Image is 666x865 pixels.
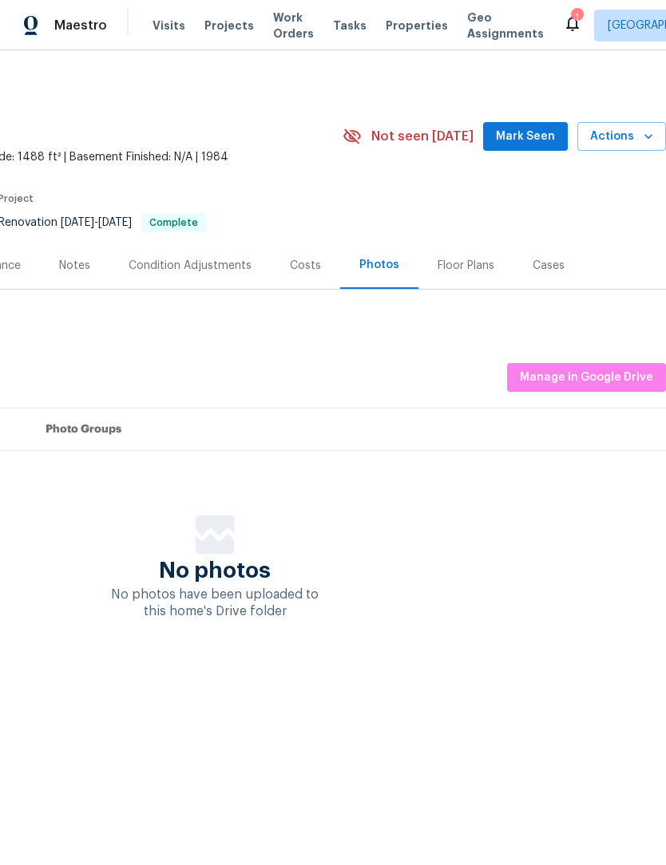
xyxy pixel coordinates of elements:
[61,217,132,228] span: -
[143,218,204,227] span: Complete
[33,409,666,451] th: Photo Groups
[386,18,448,34] span: Properties
[438,258,494,274] div: Floor Plans
[204,18,254,34] span: Projects
[59,258,90,274] div: Notes
[371,128,474,144] span: Not seen [DATE]
[61,217,94,228] span: [DATE]
[98,217,132,228] span: [DATE]
[590,127,653,147] span: Actions
[520,368,653,388] span: Manage in Google Drive
[129,258,252,274] div: Condition Adjustments
[483,122,568,152] button: Mark Seen
[153,18,185,34] span: Visits
[533,258,565,274] div: Cases
[111,588,319,618] span: No photos have been uploaded to this home's Drive folder
[571,10,582,26] div: 1
[54,18,107,34] span: Maestro
[467,10,544,41] span: Geo Assignments
[577,122,666,152] button: Actions
[273,10,314,41] span: Work Orders
[359,257,399,273] div: Photos
[159,563,271,579] span: No photos
[333,20,367,31] span: Tasks
[290,258,321,274] div: Costs
[496,127,555,147] span: Mark Seen
[507,363,666,393] button: Manage in Google Drive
